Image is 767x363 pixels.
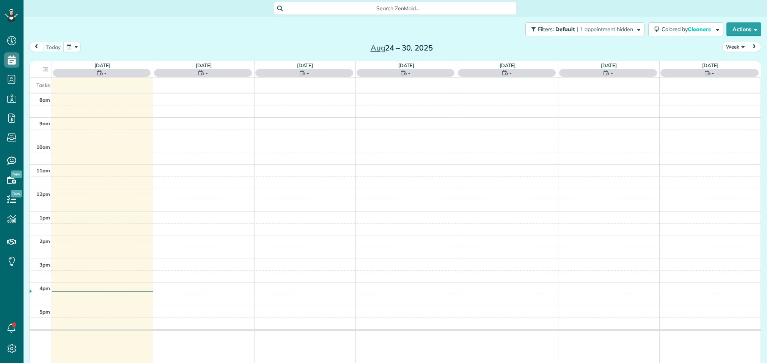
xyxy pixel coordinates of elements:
span: New [11,170,22,178]
span: 2pm [39,238,50,244]
span: 5pm [39,309,50,315]
span: | 1 appointment hidden [577,26,633,33]
span: 9am [39,120,50,126]
button: Filters: Default | 1 appointment hidden [525,22,644,36]
span: 12pm [36,191,50,197]
button: Actions [726,22,761,36]
span: 11am [36,167,50,174]
span: - [307,69,309,77]
span: 4pm [39,285,50,291]
button: today [43,42,64,52]
span: Filters: [538,26,554,33]
span: - [611,69,613,77]
span: Colored by [662,26,714,33]
span: Default [555,26,575,33]
a: [DATE] [196,62,212,68]
a: [DATE] [398,62,415,68]
a: [DATE] [601,62,617,68]
span: Cleaners [688,26,712,33]
button: Week [723,42,748,52]
span: 3pm [39,262,50,268]
span: - [712,69,714,77]
span: Tasks [36,82,50,88]
span: - [104,69,107,77]
a: Filters: Default | 1 appointment hidden [522,22,644,36]
span: 10am [36,144,50,150]
a: [DATE] [702,62,718,68]
span: 1pm [39,215,50,221]
span: 8am [39,97,50,103]
span: Aug [371,43,385,52]
a: [DATE] [94,62,111,68]
button: Colored byCleaners [648,22,723,36]
a: [DATE] [297,62,313,68]
span: - [206,69,208,77]
button: prev [29,42,44,52]
h2: 24 – 30, 2025 [354,44,449,52]
span: - [408,69,410,77]
span: - [509,69,512,77]
span: New [11,190,22,197]
a: [DATE] [500,62,516,68]
button: next [747,42,761,52]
